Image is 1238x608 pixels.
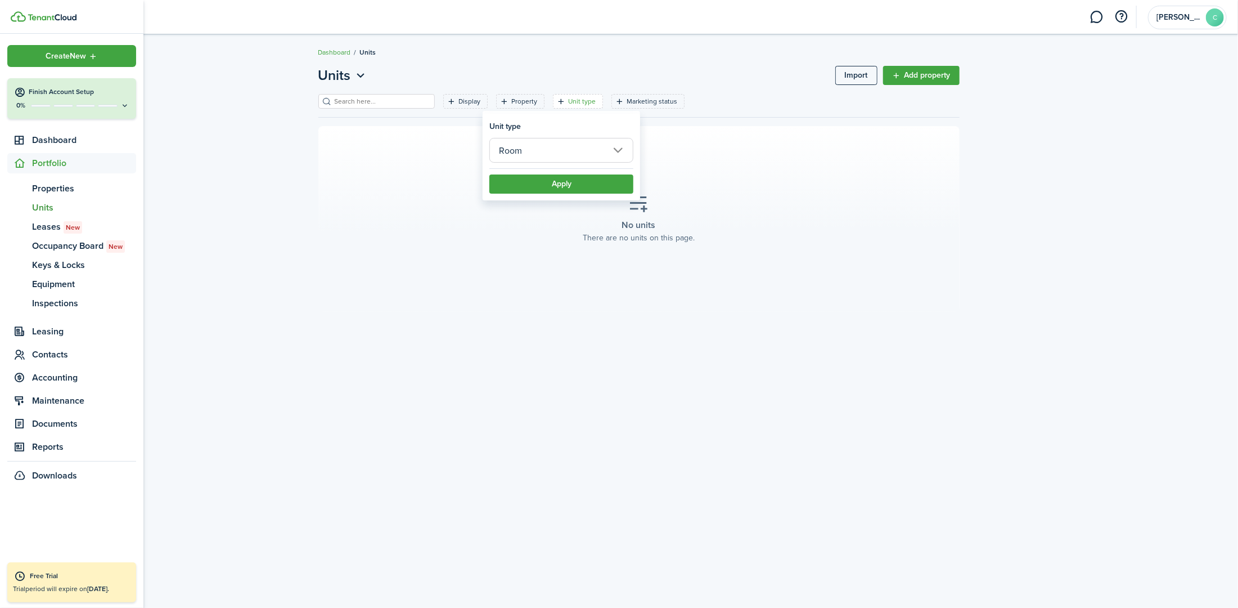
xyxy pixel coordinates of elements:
span: Portfolio [32,157,136,170]
img: TenantCloud [11,11,26,22]
a: Messaging [1086,3,1108,32]
a: Add property [883,66,960,85]
span: Create New [46,52,86,60]
img: TenantCloud [28,14,76,21]
span: Maintenance [32,394,136,408]
span: Leases [32,220,136,234]
filter-tag: Open filter [496,94,544,109]
a: Free TrialTrialperiod will expire on[DATE]. [7,562,136,602]
span: Inspections [32,297,136,310]
button: Apply [489,175,633,194]
span: Keys & Locks [32,258,136,272]
span: Documents [32,417,136,431]
a: Import [835,66,877,85]
a: Occupancy BoardNew [7,236,136,256]
placeholder-title: No units [622,218,656,232]
span: Units [360,47,376,57]
placeholder-description: There are no units on this page. [583,232,695,244]
filter-tag-label: Marketing status [627,96,678,106]
span: Dashboard [32,133,136,147]
span: Equipment [32,278,136,291]
a: Dashboard [318,47,351,57]
filter-tag: Open filter [443,94,488,109]
span: Units [318,65,351,86]
filter-tag-label: Display [459,96,481,106]
span: Occupancy Board [32,239,136,253]
a: Units [7,198,136,217]
span: Properties [32,182,136,195]
span: Units [32,201,136,214]
filter-tag-label: Property [512,96,538,106]
a: Inspections [7,294,136,313]
button: Open menu [318,65,368,86]
span: New [109,242,123,252]
button: Open menu [7,45,136,67]
filter-tag: Open filter [611,94,685,109]
a: LeasesNew [7,217,136,236]
span: New [66,222,80,233]
span: Carson [1156,14,1201,21]
a: Equipment [7,275,136,294]
button: Open resource center [1112,7,1131,26]
filter-tag-label: Unit type [569,96,596,106]
b: [DATE]. [87,584,109,594]
h4: Finish Account Setup [29,87,129,97]
span: Downloads [32,469,77,482]
a: Properties [7,179,136,198]
avatar-text: C [1206,8,1224,26]
span: Accounting [32,371,136,385]
p: 0% [14,101,28,110]
filter-tag: Open filter [553,94,603,109]
p: Trial [13,584,130,594]
span: Contacts [32,348,136,361]
div: Free Trial [30,571,130,582]
button: Units [318,65,368,86]
button: Finish Account Setup0% [7,78,136,119]
input: Unit type [489,138,633,163]
a: Reports [7,437,136,457]
a: Keys & Locks [7,256,136,275]
span: period will expire on [25,584,109,594]
span: Leasing [32,325,136,338]
h3: Unit type [489,120,521,132]
span: Reports [32,440,136,454]
input: Search here... [332,96,431,107]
